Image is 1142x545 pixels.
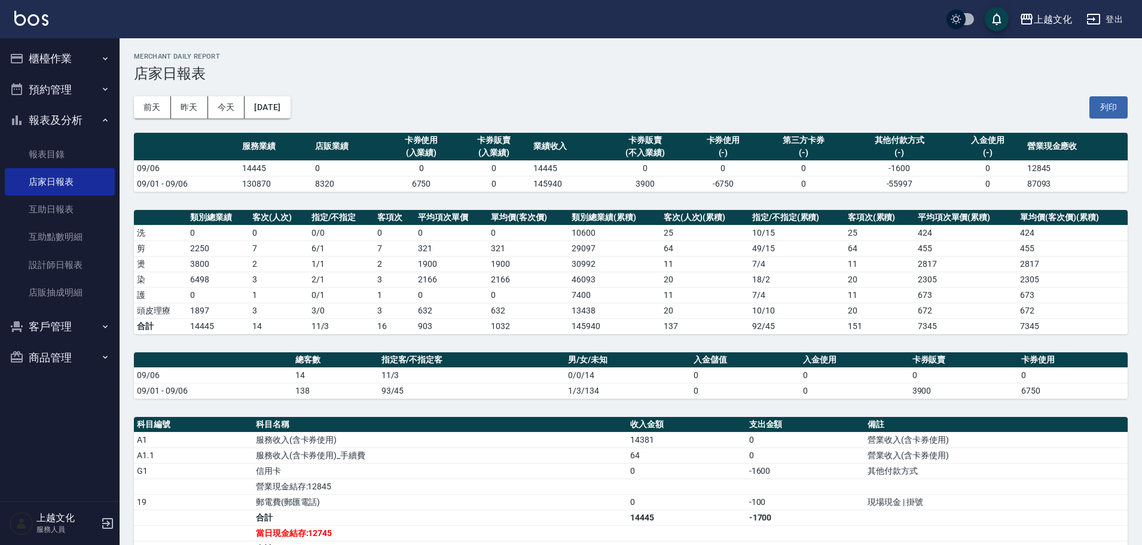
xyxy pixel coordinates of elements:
[749,210,845,226] th: 指定/不指定(累積)
[378,383,566,398] td: 93/45
[134,65,1128,82] h3: 店家日報表
[134,210,1128,334] table: a dense table
[309,256,375,272] td: 1 / 1
[746,432,865,447] td: 0
[309,303,375,318] td: 3 / 0
[253,479,627,494] td: 營業現金結存:12845
[690,134,757,147] div: 卡券使用
[5,105,115,136] button: 報表及分析
[845,303,915,318] td: 20
[661,303,749,318] td: 20
[1017,225,1128,240] td: 424
[187,287,249,303] td: 0
[415,210,488,226] th: 平均項次單價
[245,96,290,118] button: [DATE]
[457,176,530,191] td: 0
[134,53,1128,60] h2: Merchant Daily Report
[415,287,488,303] td: 0
[569,272,660,287] td: 46093
[385,160,458,176] td: 0
[187,318,249,334] td: 14445
[915,210,1018,226] th: 平均項次單價(累積)
[239,176,312,191] td: 130870
[661,225,749,240] td: 25
[606,147,684,159] div: (不入業績)
[762,134,844,147] div: 第三方卡券
[865,494,1128,510] td: 現場現金 | 掛號
[134,367,292,383] td: 09/06
[488,303,569,318] td: 632
[690,147,757,159] div: (-)
[759,160,847,176] td: 0
[759,176,847,191] td: 0
[253,463,627,479] td: 信用卡
[134,256,187,272] td: 燙
[845,256,915,272] td: 11
[691,367,800,383] td: 0
[569,225,660,240] td: 10600
[1089,96,1128,118] button: 列印
[661,272,749,287] td: 20
[5,74,115,105] button: 預約管理
[915,318,1018,334] td: 7345
[915,225,1018,240] td: 424
[488,210,569,226] th: 單均價(客次價)
[845,272,915,287] td: 20
[5,223,115,251] a: 互助點數明細
[488,318,569,334] td: 1032
[569,210,660,226] th: 類別總業績(累積)
[239,133,312,161] th: 服務業績
[134,383,292,398] td: 09/01 - 09/06
[457,160,530,176] td: 0
[746,494,865,510] td: -100
[627,417,746,433] th: 收入金額
[800,383,909,398] td: 0
[187,256,249,272] td: 3800
[1017,303,1128,318] td: 672
[627,510,746,525] td: 14445
[134,352,1128,399] table: a dense table
[134,176,239,191] td: 09/01 - 09/06
[845,287,915,303] td: 11
[565,352,691,368] th: 男/女/未知
[845,318,915,334] td: 151
[309,272,375,287] td: 2 / 1
[661,318,749,334] td: 137
[460,134,527,147] div: 卡券販賣
[374,210,415,226] th: 客項次
[309,225,375,240] td: 0 / 0
[374,240,415,256] td: 7
[691,383,800,398] td: 0
[415,256,488,272] td: 1900
[691,352,800,368] th: 入金儲值
[378,352,566,368] th: 指定客/不指定客
[1024,160,1128,176] td: 12845
[309,210,375,226] th: 指定/不指定
[569,303,660,318] td: 13438
[374,318,415,334] td: 16
[388,134,455,147] div: 卡券使用
[388,147,455,159] div: (入業績)
[134,432,253,447] td: A1
[661,256,749,272] td: 11
[915,240,1018,256] td: 455
[5,141,115,168] a: 報表目錄
[134,303,187,318] td: 頭皮理療
[36,512,97,524] h5: 上越文化
[1017,210,1128,226] th: 單均價(客次價)(累積)
[1018,352,1128,368] th: 卡券使用
[134,287,187,303] td: 護
[746,447,865,463] td: 0
[249,256,309,272] td: 2
[915,272,1018,287] td: 2305
[954,134,1021,147] div: 入金使用
[253,417,627,433] th: 科目名稱
[1017,318,1128,334] td: 7345
[1017,240,1128,256] td: 455
[565,367,691,383] td: 0/0/14
[415,303,488,318] td: 632
[687,176,760,191] td: -6750
[627,432,746,447] td: 14381
[749,225,845,240] td: 10 / 15
[134,160,239,176] td: 09/06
